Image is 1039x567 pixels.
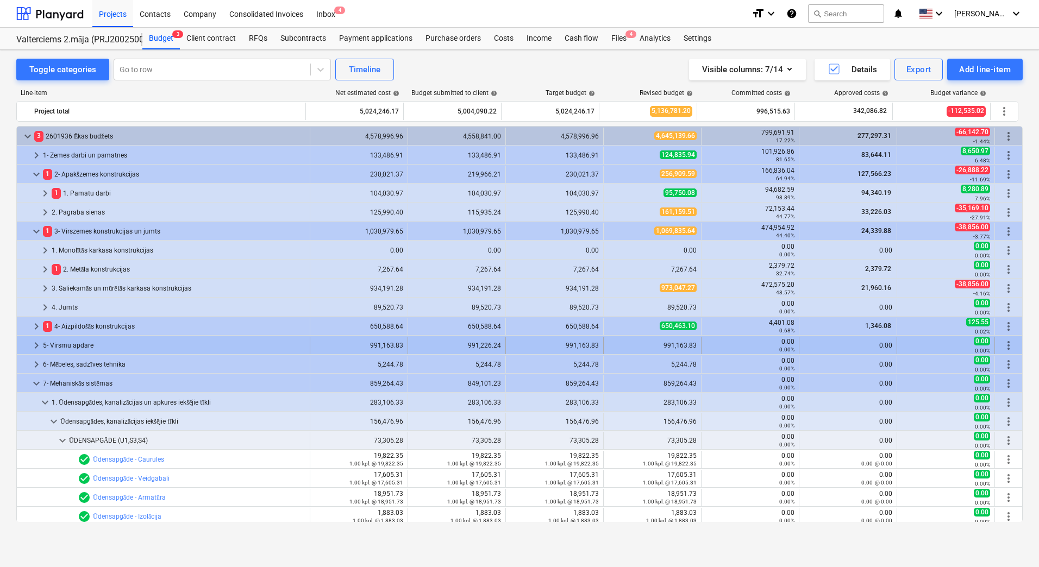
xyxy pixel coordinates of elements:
small: -27.91% [970,215,990,220]
small: 0.00% [975,386,990,392]
div: 0.00 [804,342,892,349]
span: 0.00 [974,261,990,269]
div: Valterciems 2.māja (PRJ2002500) - 2601936 [16,34,129,46]
span: keyboard_arrow_right [39,282,52,295]
span: help [684,90,693,97]
div: 0.00 [510,247,599,254]
span: 0.00 [974,356,990,364]
span: More actions [1002,206,1015,219]
div: 3- Virszemes konstrukcijas un jumts [43,223,305,240]
small: 0.00% [975,405,990,411]
small: 0.00% [779,251,794,257]
button: Visible columns:7/14 [689,59,806,80]
div: Revised budget [640,89,693,97]
a: Cash flow [558,28,605,49]
a: Payment applications [333,28,419,49]
div: 73,305.28 [510,437,599,444]
div: 0.00 [804,452,892,467]
small: 0.02% [975,329,990,335]
div: 73,305.28 [412,437,501,444]
span: -66,142.70 [955,128,990,136]
div: 0.00 [706,395,794,410]
small: 81.65% [776,156,794,162]
div: 799,691.91 [706,129,794,144]
div: 101,926.86 [706,148,794,163]
small: 0.00% [779,442,794,448]
div: 230,021.37 [510,171,599,178]
div: 934,191.28 [412,285,501,292]
small: 0.00% [779,385,794,390]
div: 0.00 [315,247,403,254]
div: 0.00 [706,357,794,372]
div: 0.00 [706,300,794,315]
small: 0.00% [779,308,794,314]
div: 5,024,246.17 [506,103,594,120]
div: 0.00 [412,247,501,254]
div: 2- Apakšzemes konstrukcijas [43,166,305,183]
span: 0.00 [974,432,990,440]
small: 0.00% [975,348,990,354]
span: keyboard_arrow_right [39,206,52,219]
div: 1,030,979.65 [412,228,501,235]
small: 7.96% [975,196,990,201]
span: 256,909.59 [660,169,697,178]
div: 5,004,090.22 [408,103,497,120]
div: 89,520.73 [608,304,697,311]
span: 3 [34,131,43,141]
span: More actions [1002,282,1015,295]
span: 0.00 [974,394,990,402]
span: More actions [1002,225,1015,238]
small: -1.44% [973,138,990,144]
span: More actions [1002,358,1015,371]
small: 17.22% [776,137,794,143]
div: 7,267.64 [315,266,403,273]
span: 650,463.10 [660,322,697,330]
div: 156,476.96 [608,418,697,425]
a: Ūdensapgāde - Armatūra [93,494,166,501]
span: 33,226.03 [860,208,892,216]
small: 0.00% [779,404,794,409]
div: 156,476.96 [412,418,501,425]
a: RFQs [242,28,274,49]
span: -112,535.02 [947,106,986,116]
span: 94,340.19 [860,189,892,197]
div: 991,163.83 [510,342,599,349]
span: Line-item has 2 RFQs [78,453,91,466]
span: help [782,90,791,97]
div: 156,476.96 [510,418,599,425]
span: 1 [43,226,52,236]
small: 64.94% [776,175,794,181]
div: 1. Ūdensapgādes, kanalizācijas un apkures iekšējie tīkli [52,394,305,411]
small: -11.69% [970,177,990,182]
div: 849,101.23 [412,380,501,387]
small: 0.00% [779,423,794,429]
span: keyboard_arrow_right [30,320,43,333]
div: 4,578,996.96 [315,133,403,140]
div: 5- Virsmu apdare [43,337,305,354]
span: keyboard_arrow_right [30,149,43,162]
span: More actions [1002,187,1015,200]
div: Approved costs [834,89,888,97]
small: 0.00% [975,443,990,449]
span: 3 [172,30,183,38]
div: 104,030.97 [412,190,501,197]
span: 2,379.72 [864,265,892,273]
div: 7,267.64 [412,266,501,273]
div: 650,588.64 [412,323,501,330]
div: 283,106.33 [315,399,403,406]
div: 133,486.91 [315,152,403,159]
a: Ūdensapgāde - Izolācija [93,513,161,520]
div: 4,401.08 [706,319,794,334]
div: 0.00 [804,304,892,311]
span: help [586,90,595,97]
div: 283,106.33 [510,399,599,406]
div: 19,822.35 [510,452,599,467]
small: 1.00 kpl. @ 19,822.35 [545,461,599,467]
span: 4 [334,7,345,14]
span: 1 [43,321,52,331]
a: Ūdensapgāde - Caurules [93,456,164,463]
span: 342,086.82 [852,106,888,116]
div: Costs [487,28,520,49]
